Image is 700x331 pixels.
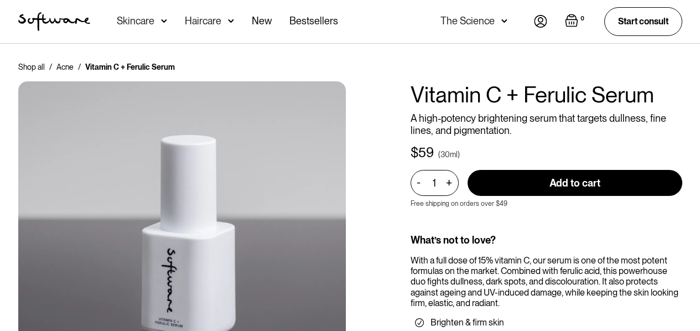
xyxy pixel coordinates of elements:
[501,15,507,27] img: arrow down
[417,177,424,189] div: -
[565,14,587,29] a: Open cart
[49,61,52,73] div: /
[468,170,682,196] input: Add to cart
[604,7,682,35] a: Start consult
[411,255,682,308] div: With a full dose of 15% vitamin C, our serum is one of the most potent formulas on the market. Co...
[78,61,81,73] div: /
[228,15,234,27] img: arrow down
[18,12,90,31] a: home
[18,12,90,31] img: Software Logo
[418,145,434,161] div: 59
[411,112,682,136] p: A high-potency brightening serum that targets dullness, fine lines, and pigmentation.
[411,234,682,246] div: What’s not to love?
[438,149,460,160] div: (30ml)
[411,81,682,108] h1: Vitamin C + Ferulic Serum
[440,15,495,27] div: The Science
[85,61,175,73] div: Vitamin C + Ferulic Serum
[161,15,167,27] img: arrow down
[18,61,45,73] a: Shop all
[443,177,455,189] div: +
[411,200,507,208] p: Free shipping on orders over $49
[117,15,154,27] div: Skincare
[185,15,221,27] div: Haircare
[578,14,587,24] div: 0
[415,317,678,328] li: Brighten & firm skin
[411,145,418,161] div: $
[56,61,74,73] a: Acne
